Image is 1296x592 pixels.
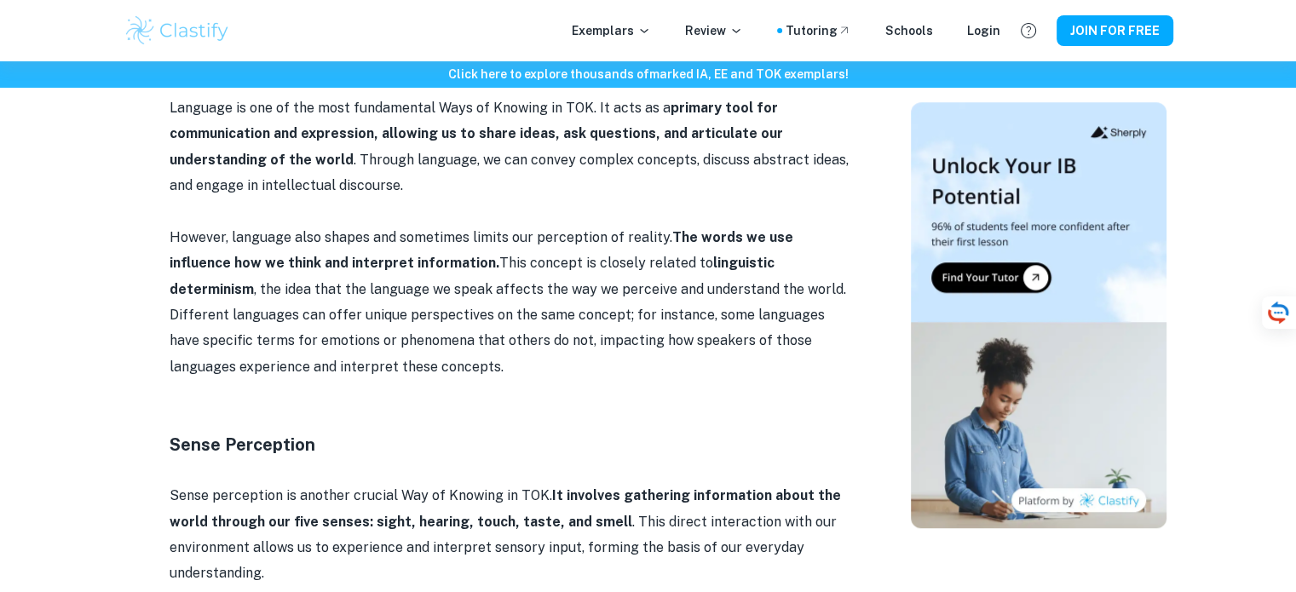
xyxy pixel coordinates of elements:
a: Login [967,21,1000,40]
p: Exemplars [572,21,651,40]
img: Clastify logo [124,14,232,48]
button: JOIN FOR FREE [1057,15,1173,46]
button: Help and Feedback [1014,16,1043,45]
h6: Click here to explore thousands of marked IA, EE and TOK exemplars ! [3,65,1293,83]
a: Tutoring [786,21,851,40]
strong: linguistic determinism [170,255,775,296]
p: Sense perception is another crucial Way of Knowing in TOK. . This direct interaction with our env... [170,483,851,587]
strong: It involves gathering information about the world through our five senses: sight, hearing, touch,... [170,487,841,529]
p: Language is one of the most fundamental Ways of Knowing in TOK. It acts as a . Through language, ... [170,95,851,199]
p: Review [685,21,743,40]
p: However, language also shapes and sometimes limits our perception of reality. This concept is clo... [170,225,851,380]
img: Thumbnail [911,102,1166,528]
strong: primary tool for communication and expression, allowing us to share ideas, ask questions, and art... [170,100,783,168]
a: Schools [885,21,933,40]
strong: Sense Perception [170,434,315,455]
